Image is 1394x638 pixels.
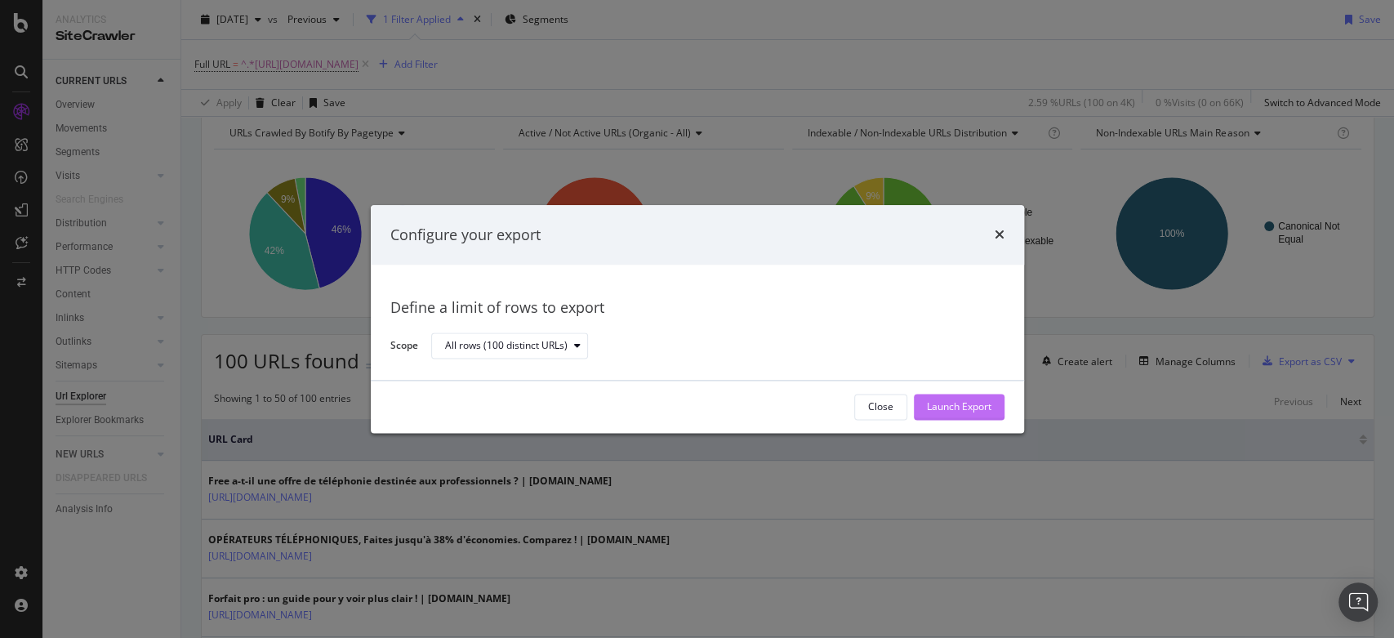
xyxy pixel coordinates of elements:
div: Configure your export [390,225,541,246]
div: times [995,225,1004,246]
div: modal [371,205,1024,433]
div: Open Intercom Messenger [1338,582,1378,622]
div: Define a limit of rows to export [390,298,1004,319]
div: All rows (100 distinct URLs) [445,341,568,351]
div: Close [868,400,893,414]
button: Close [854,394,907,420]
button: All rows (100 distinct URLs) [431,333,588,359]
label: Scope [390,338,418,356]
button: Launch Export [914,394,1004,420]
div: Launch Export [927,400,991,414]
